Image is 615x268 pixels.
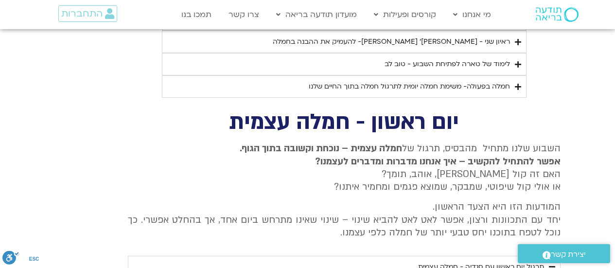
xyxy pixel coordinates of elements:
[61,8,103,19] span: התחברות
[271,5,362,24] a: מועדון תודעה בריאה
[128,112,561,132] h2: יום ראשון - חמלה עצמית
[128,142,561,194] p: השבוע שלנו מתחיל מהבסיס, תרגול של האם זה קול [PERSON_NAME], אוהב, תומך? או אולי קול שיפוטי, שמבקר...
[551,248,586,261] span: יצירת קשר
[369,5,441,24] a: קורסים ופעילות
[385,58,510,70] div: לימוד של טארה לפתיחת השבוע - טוב לב
[58,5,117,22] a: התחברות
[128,200,561,239] p: המודעות הזו היא הצעד הראשון. יחד עם התכוונות ורצון, אפשר לאט לאט להביא שינוי – שינוי שאינו מתרחש ...
[224,5,264,24] a: צרו קשר
[162,53,527,75] summary: לימוד של טארה לפתיחת השבוע - טוב לב
[162,75,527,98] summary: חמלה בפעולה- משימת חמלה יומית לתרגול חמלה בתוך החיים שלנו
[273,36,510,48] div: ראיון שני - [PERSON_NAME]׳ [PERSON_NAME]- להעמיק את ההבנה בחמלה
[536,7,579,22] img: תודעה בריאה
[162,31,527,53] summary: ראיון שני - [PERSON_NAME]׳ [PERSON_NAME]- להעמיק את ההבנה בחמלה
[240,142,561,167] strong: חמלה עצמית – נוכחת וקשובה בתוך הגוף. אפשר להתחיל להקשיב – איך אנחנו מדברות ומדברים לעצמנו?
[309,81,510,92] div: חמלה בפעולה- משימת חמלה יומית לתרגול חמלה בתוך החיים שלנו
[518,244,610,263] a: יצירת קשר
[176,5,216,24] a: תמכו בנו
[448,5,496,24] a: מי אנחנו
